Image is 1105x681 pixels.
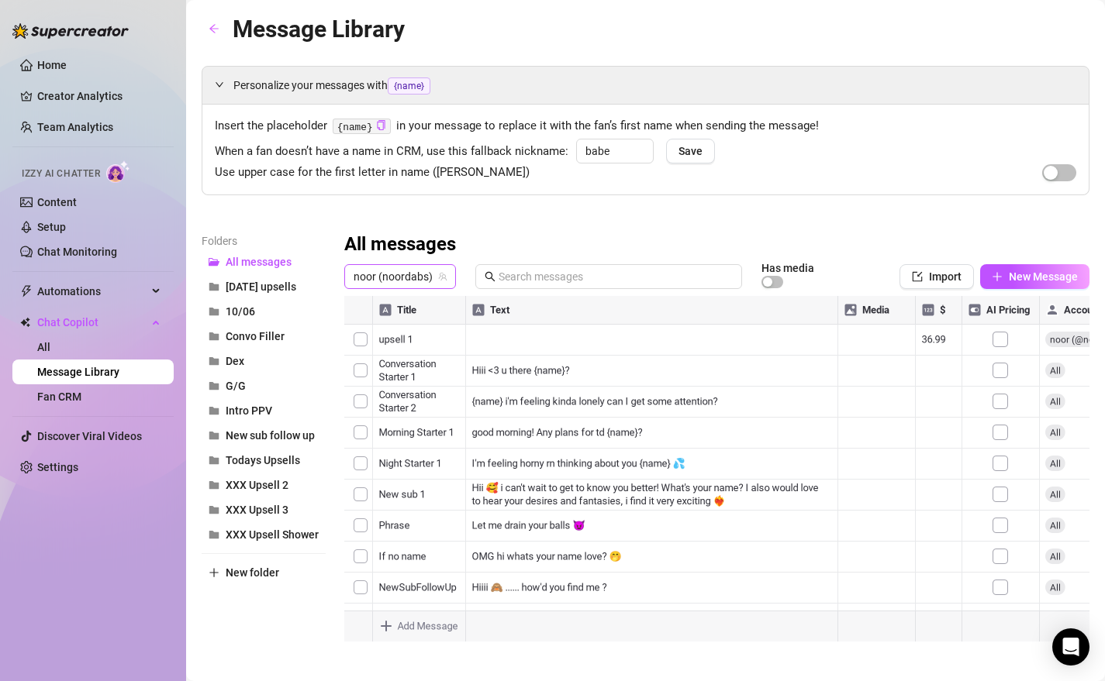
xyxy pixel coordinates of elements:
span: folder [209,331,219,342]
span: import [912,271,923,282]
span: 10/06 [226,305,255,318]
span: Personalize your messages with [233,77,1076,95]
button: Save [666,139,715,163]
img: AI Chatter [106,160,130,183]
span: [DATE] upsells [226,280,296,293]
button: Convo Filler [202,324,326,349]
span: folder [209,504,219,515]
span: New Message [1009,270,1078,283]
span: copy [376,120,386,130]
span: All messages [226,256,292,268]
input: Search messages [499,268,733,285]
span: folder [209,281,219,292]
button: Intro PPV [202,398,326,423]
img: logo-BBDzfeDw.svg [12,23,129,39]
img: Chat Copilot [20,317,30,328]
span: plus [992,271,1003,282]
span: Todays Upsells [226,454,300,466]
span: Izzy AI Chatter [22,167,100,181]
span: expanded [215,80,224,89]
button: New folder [202,560,326,585]
a: Discover Viral Videos [37,430,142,442]
span: arrow-left [209,23,219,34]
button: 10/06 [202,299,326,324]
span: Import [929,270,962,283]
span: Use upper case for the first letter in name ([PERSON_NAME]) [215,163,530,182]
span: XXX Upsell 2 [226,479,288,491]
article: Folders [202,232,326,249]
span: search [485,271,496,282]
span: Insert the placeholder in your message to replace it with the fan’s first name when sending the m... [215,117,1076,136]
span: team [438,272,447,281]
span: Automations [37,279,147,304]
button: Import [900,264,974,289]
h3: All messages [344,232,456,257]
button: Todays Upsells [202,448,326,473]
button: Click to Copy [376,120,386,132]
a: Creator Analytics [37,84,161,108]
span: Intro PPV [226,404,272,417]
span: noor (noordabs) [354,265,447,288]
span: folder [209,306,219,317]
span: folder-open [209,256,219,267]
button: Dex [202,349,326,373]
span: XXX Upsell 3 [226,504,288,516]
a: Home [37,59,67,71]
div: Personalize your messages with{name} [202,67,1089,104]
a: All [37,341,50,353]
span: folder [209,480,219,490]
span: XXX Upsell Shower [226,528,319,541]
a: Chat Monitoring [37,246,117,258]
span: Chat Copilot [37,310,147,335]
span: {name} [388,77,430,95]
span: folder [209,455,219,466]
button: XXX Upsell Shower [202,522,326,547]
span: thunderbolt [20,285,33,298]
span: folder [209,380,219,391]
a: Team Analytics [37,121,113,133]
button: XXX Upsell 2 [202,473,326,497]
span: folder [209,430,219,441]
a: Fan CRM [37,390,81,403]
button: G/G [202,373,326,398]
button: XXX Upsell 3 [202,497,326,522]
a: Settings [37,461,78,473]
a: Setup [37,221,66,233]
code: {name} [333,119,391,135]
article: Message Library [233,11,405,47]
span: folder [209,529,219,540]
article: Has media [761,263,814,273]
span: Convo Filler [226,330,285,342]
span: folder [209,405,219,416]
span: New folder [226,566,279,579]
span: Dex [226,355,244,367]
span: folder [209,356,219,366]
span: G/G [226,380,246,392]
a: Message Library [37,366,119,378]
button: All messages [202,249,326,274]
button: New Message [980,264,1089,289]
span: When a fan doesn’t have a name in CRM, use this fallback nickname: [215,143,568,161]
a: Content [37,196,77,208]
div: Open Intercom Messenger [1052,628,1089,666]
button: [DATE] upsells [202,274,326,299]
span: Save [679,145,703,157]
span: plus [209,567,219,578]
button: New sub follow up [202,423,326,448]
span: New sub follow up [226,429,315,442]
